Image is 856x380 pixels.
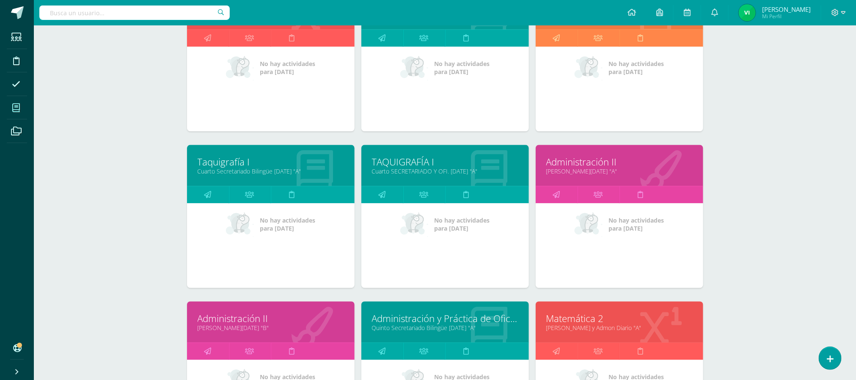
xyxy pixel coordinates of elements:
img: 2d6c5218f3eecabe914ceee1e10fdaf2.png [739,4,756,21]
img: no_activities_small.png [400,212,428,237]
a: Administración II [546,155,693,168]
img: no_activities_small.png [575,55,603,80]
a: Cuarto SECRETARIADO Y OFI. [DATE] "A" [372,167,518,175]
a: [PERSON_NAME][DATE] "B" [198,324,344,332]
img: no_activities_small.png [226,212,254,237]
a: Matemática 2 [546,312,693,325]
span: Mi Perfil [762,13,811,20]
a: Administración II [198,312,344,325]
span: No hay actividades para [DATE] [260,216,315,232]
img: no_activities_small.png [226,55,254,80]
span: No hay actividades para [DATE] [608,60,664,76]
a: Quinto Secretariado Bilingüe [DATE] "A" [372,324,518,332]
span: No hay actividades para [DATE] [608,216,664,232]
span: No hay actividades para [DATE] [434,216,490,232]
img: no_activities_small.png [400,55,428,80]
span: [PERSON_NAME] [762,5,811,14]
img: no_activities_small.png [575,212,603,237]
a: Taquigrafía I [198,155,344,168]
span: No hay actividades para [DATE] [434,60,490,76]
span: No hay actividades para [DATE] [260,60,315,76]
a: TAQUIGRAFÍA I [372,155,518,168]
a: Cuarto Secretariado Bilingüe [DATE] "A" [198,167,344,175]
a: [PERSON_NAME][DATE] "A" [546,167,693,175]
a: [PERSON_NAME] y Admon Diario "A" [546,324,693,332]
a: Administración y Práctica de Oficina [372,312,518,325]
input: Busca un usuario... [39,6,230,20]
